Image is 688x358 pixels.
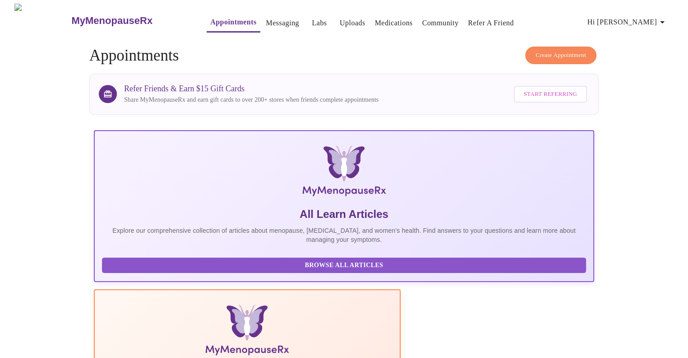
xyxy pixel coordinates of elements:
button: Medications [371,14,416,32]
button: Create Appointment [525,47,596,64]
a: Browse All Articles [102,261,588,268]
a: Uploads [340,17,365,29]
a: Messaging [266,17,299,29]
h3: Refer Friends & Earn $15 Gift Cards [124,84,379,94]
p: Share MyMenopauseRx and earn gift cards to over 200+ stores when friends complete appointments [124,95,379,104]
h5: All Learn Articles [102,207,586,221]
a: Community [422,17,459,29]
h4: Appointments [89,47,599,65]
img: MyMenopauseRx Logo [177,146,511,200]
button: Hi [PERSON_NAME] [584,13,671,31]
button: Community [419,14,462,32]
h3: MyMenopauseRx [71,15,152,27]
span: Start Referring [524,89,577,99]
span: Create Appointment [536,50,586,61]
a: MyMenopauseRx [70,5,189,37]
button: Refer a Friend [464,14,517,32]
a: Start Referring [512,81,589,107]
button: Appointments [207,13,260,33]
a: Labs [312,17,327,29]
button: Browse All Articles [102,258,586,273]
span: Browse All Articles [111,260,577,271]
button: Uploads [336,14,369,32]
button: Labs [305,14,334,32]
button: Start Referring [514,86,587,103]
span: Hi [PERSON_NAME] [587,16,668,28]
button: Messaging [263,14,303,32]
a: Appointments [210,16,256,28]
p: Explore our comprehensive collection of articles about menopause, [MEDICAL_DATA], and women's hea... [102,226,586,244]
img: MyMenopauseRx Logo [14,4,70,38]
a: Medications [375,17,413,29]
a: Refer a Friend [468,17,514,29]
